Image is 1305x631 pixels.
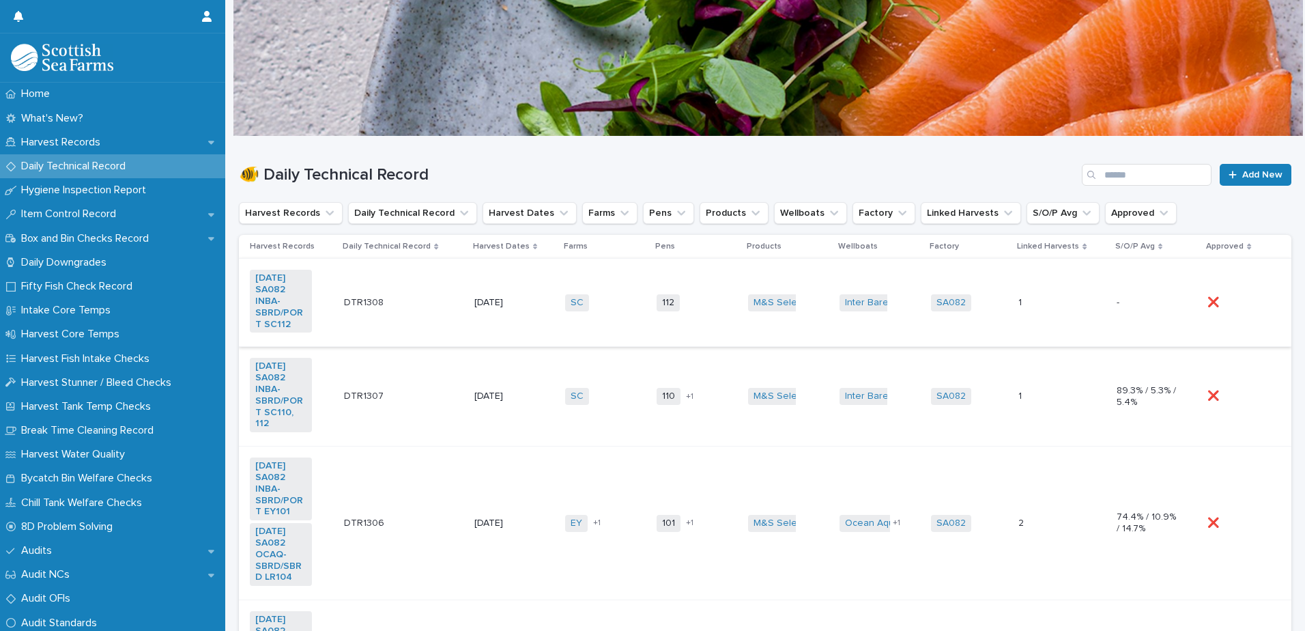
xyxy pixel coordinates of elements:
[343,239,431,254] p: Daily Technical Record
[16,592,81,605] p: Audit OFIs
[936,297,966,309] a: SA082
[16,256,117,269] p: Daily Downgrades
[16,160,137,173] p: Daily Technical Record
[473,239,530,254] p: Harvest Dates
[16,280,143,293] p: Fifty Fish Check Record
[754,391,805,402] a: M&S Select
[643,202,694,224] button: Pens
[747,239,781,254] p: Products
[571,391,584,402] a: SC
[582,202,637,224] button: Farms
[1207,294,1222,309] p: ❌
[474,297,536,309] p: [DATE]
[16,472,163,485] p: Bycatch Bin Welfare Checks
[239,259,1291,347] tr: [DATE] SA082 INBA-SBRD/PORT SC112 DTR1308DTR1308 [DATE]SC 112M&S Select Inter Barents SA082 11 -❌❌
[16,544,63,557] p: Audits
[16,232,160,245] p: Box and Bin Checks Record
[1027,202,1100,224] button: S/O/P Avg
[483,202,577,224] button: Harvest Dates
[255,526,306,583] a: [DATE] SA082 OCAQ-SBRD/SBRD LR104
[893,519,900,527] span: + 1
[239,202,343,224] button: Harvest Records
[655,239,675,254] p: Pens
[657,294,680,311] span: 112
[686,393,693,401] span: + 1
[754,297,805,309] a: M&S Select
[255,272,306,330] a: [DATE] SA082 INBA-SBRD/PORT SC112
[16,448,136,461] p: Harvest Water Quality
[1115,239,1155,254] p: S/O/P Avg
[1117,297,1179,309] p: -
[16,136,111,149] p: Harvest Records
[1242,170,1282,180] span: Add New
[1117,511,1179,535] p: 74.4% / 10.9% / 14.7%
[852,202,915,224] button: Factory
[16,617,108,630] p: Audit Standards
[700,202,769,224] button: Products
[474,391,536,402] p: [DATE]
[845,518,904,529] a: Ocean Aquila
[921,202,1021,224] button: Linked Harvests
[16,376,182,389] p: Harvest Stunner / Bleed Checks
[686,519,693,527] span: + 1
[255,460,306,518] a: [DATE] SA082 INBA-SBRD/PORT EY101
[845,297,902,309] a: Inter Barents
[936,391,966,402] a: SA082
[657,388,680,405] span: 110
[571,518,582,529] a: EY
[571,297,584,309] a: SC
[16,112,94,125] p: What's New?
[930,239,959,254] p: Factory
[16,184,157,197] p: Hygiene Inspection Report
[16,520,124,533] p: 8D Problem Solving
[1018,294,1024,309] p: 1
[16,496,153,509] p: Chill Tank Welfare Checks
[1017,239,1079,254] p: Linked Harvests
[1018,515,1027,529] p: 2
[344,294,386,309] p: DTR1308
[564,239,588,254] p: Farms
[936,518,966,529] a: SA082
[11,44,113,71] img: mMrefqRFQpe26GRNOUkG
[1207,388,1222,402] p: ❌
[1018,388,1024,402] p: 1
[1082,164,1211,186] input: Search
[16,568,81,581] p: Audit NCs
[16,328,130,341] p: Harvest Core Temps
[1105,202,1177,224] button: Approved
[348,202,477,224] button: Daily Technical Record
[16,424,164,437] p: Break Time Cleaning Record
[838,239,878,254] p: Wellboats
[1117,385,1179,408] p: 89.3% / 5.3% / 5.4%
[239,165,1076,185] h1: 🐠 Daily Technical Record
[16,400,162,413] p: Harvest Tank Temp Checks
[1220,164,1291,186] a: Add New
[16,87,61,100] p: Home
[250,239,315,254] p: Harvest Records
[344,388,386,402] p: DTR1307
[16,304,121,317] p: Intake Core Temps
[657,515,680,532] span: 101
[774,202,847,224] button: Wellboats
[239,447,1291,600] tr: [DATE] SA082 INBA-SBRD/PORT EY101 [DATE] SA082 OCAQ-SBRD/SBRD LR104 DTR1306DTR1306 [DATE]EY +1101...
[344,515,387,529] p: DTR1306
[845,391,902,402] a: Inter Barents
[16,352,160,365] p: Harvest Fish Intake Checks
[16,208,127,221] p: Item Control Record
[1206,239,1244,254] p: Approved
[474,518,536,529] p: [DATE]
[239,347,1291,447] tr: [DATE] SA082 INBA-SBRD/PORT SC110, 112 DTR1307DTR1307 [DATE]SC 110+1M&S Select Inter Barents SA08...
[255,361,306,430] a: [DATE] SA082 INBA-SBRD/PORT SC110, 112
[754,518,805,529] a: M&S Select
[593,519,601,527] span: + 1
[1207,515,1222,529] p: ❌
